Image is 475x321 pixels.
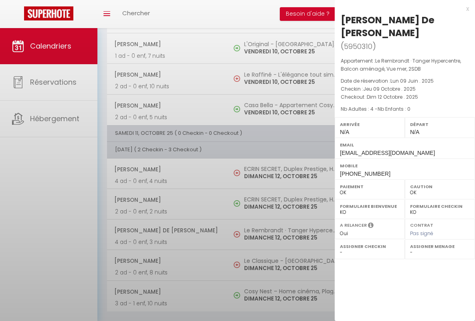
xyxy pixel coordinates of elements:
[378,106,410,112] span: Nb Enfants : 0
[341,57,461,72] span: Le Rembrandt · Tanger Hypercentre, Balcon aménagé, Vue mer, 2SDB
[410,120,470,128] label: Départ
[341,14,469,39] div: [PERSON_NAME] De [PERSON_NAME]
[340,183,400,191] label: Paiement
[341,57,469,73] p: Appartement :
[341,85,469,93] p: Checkin :
[340,222,367,229] label: A relancer
[368,222,374,231] i: Sélectionner OUI si vous souhaiter envoyer les séquences de messages post-checkout
[341,93,469,101] p: Checkout :
[340,141,470,149] label: Email
[410,222,433,227] label: Contrat
[340,171,390,177] span: [PHONE_NUMBER]
[344,41,372,51] span: 5950310
[367,93,418,100] span: Dim 12 Octobre . 2025
[410,242,470,250] label: Assigner Menage
[410,230,433,237] span: Pas signé
[363,85,416,92] span: Jeu 09 Octobre . 2025
[410,129,419,135] span: N/A
[340,150,435,156] span: [EMAIL_ADDRESS][DOMAIN_NAME]
[410,183,470,191] label: Caution
[390,77,434,84] span: Lun 09 Juin . 2025
[340,162,470,170] label: Mobile
[340,129,349,135] span: N/A
[335,4,469,14] div: x
[410,202,470,210] label: Formulaire Checkin
[340,120,400,128] label: Arrivée
[341,41,376,52] span: ( )
[340,202,400,210] label: Formulaire Bienvenue
[340,242,400,250] label: Assigner Checkin
[341,106,410,112] span: Nb Adultes : 4 -
[341,77,469,85] p: Date de réservation :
